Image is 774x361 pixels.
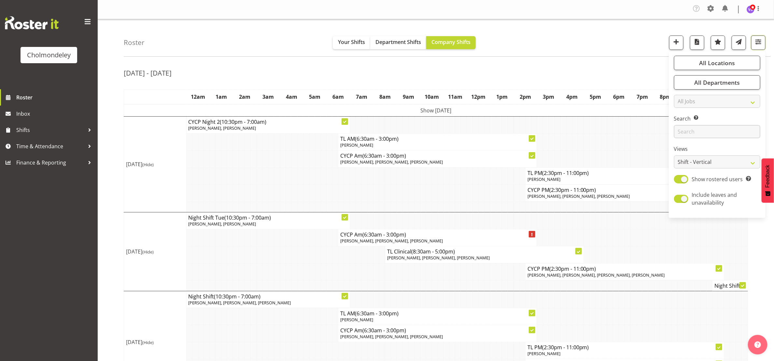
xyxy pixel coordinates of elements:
[362,152,406,159] span: (6:30am - 3:00pm)
[387,255,490,261] span: [PERSON_NAME], [PERSON_NAME], [PERSON_NAME]
[762,158,774,203] button: Feedback - Show survey
[699,59,735,67] span: All Locations
[340,142,373,148] span: [PERSON_NAME]
[694,79,740,86] span: All Departments
[537,90,560,105] th: 3pm
[186,90,210,105] th: 12am
[189,119,348,125] h4: CYCP Night 2
[355,310,399,317] span: (6:30am - 3:00pm)
[303,90,327,105] th: 5am
[528,344,722,351] h4: TL PM
[189,300,291,306] span: [PERSON_NAME], [PERSON_NAME], [PERSON_NAME]
[747,6,754,13] img: victoria-spackman5507.jpg
[549,265,596,272] span: (2:30pm - 11:00pm)
[189,214,348,221] h4: Night Shift Tue
[669,36,683,50] button: Add a new shift
[542,169,589,177] span: (2:30pm - 11:00pm)
[674,56,760,70] button: All Locations
[189,221,256,227] span: [PERSON_NAME], [PERSON_NAME]
[142,162,154,167] span: (Hide)
[142,249,154,255] span: (Hide)
[340,231,535,238] h4: CYCP Am
[732,36,746,50] button: Send a list of all shifts for the selected filtered period to all rostered employees.
[214,293,261,300] span: (10:30pm - 7:00am)
[16,125,85,135] span: Shifts
[674,125,760,138] input: Search
[754,341,761,348] img: help-xxl-2.png
[124,39,145,46] h4: Roster
[490,90,514,105] th: 1pm
[765,165,771,188] span: Feedback
[189,293,348,300] h4: Night Shift
[674,75,760,90] button: All Departments
[549,186,596,194] span: (2:30pm - 11:00pm)
[340,136,535,142] h4: TL AM
[327,90,350,105] th: 6am
[690,36,704,50] button: Download a PDF of the roster according to the set date range.
[426,36,476,49] button: Company Shifts
[711,36,725,50] button: Highlight an important date within the roster.
[340,310,535,317] h4: TL AM
[411,248,455,255] span: (8:30am - 5:00pm)
[16,158,85,167] span: Finance & Reporting
[528,351,560,356] span: [PERSON_NAME]
[340,238,443,244] span: [PERSON_NAME], [PERSON_NAME], [PERSON_NAME]
[528,187,722,193] h4: CYCP PM
[528,266,722,272] h4: CYCP PM
[124,212,187,291] td: [DATE]
[397,90,420,105] th: 9am
[692,191,737,206] span: Include leaves and unavailability
[373,90,397,105] th: 8am
[27,50,71,60] div: Cholmondeley
[370,36,426,49] button: Department Shifts
[654,90,677,105] th: 8pm
[340,334,443,339] span: [PERSON_NAME], [PERSON_NAME], [PERSON_NAME]
[751,36,766,50] button: Filter Shifts
[220,118,267,125] span: (10:30pm - 7:00am)
[674,115,760,123] label: Search
[124,104,748,117] td: Show [DATE]
[338,38,365,46] span: Your Shifts
[210,90,233,105] th: 1am
[560,90,584,105] th: 4pm
[607,90,631,105] th: 6pm
[16,141,85,151] span: Time & Attendance
[467,90,490,105] th: 12pm
[584,90,607,105] th: 5pm
[16,109,94,119] span: Inbox
[124,69,172,77] h2: [DATE] - [DATE]
[257,90,280,105] th: 3am
[528,170,722,176] h4: TL PM
[340,152,535,159] h4: CYCP Am
[5,16,59,29] img: Rosterit website logo
[514,90,537,105] th: 2pm
[340,317,373,323] span: [PERSON_NAME]
[280,90,303,105] th: 4am
[362,231,406,238] span: (6:30am - 3:00pm)
[528,193,630,199] span: [PERSON_NAME], [PERSON_NAME], [PERSON_NAME]
[124,117,187,212] td: [DATE]
[420,90,443,105] th: 10am
[714,282,746,289] h4: Night Shift
[362,327,406,334] span: (6:30am - 3:00pm)
[674,145,760,153] label: Views
[443,90,467,105] th: 11am
[350,90,373,105] th: 7am
[340,327,535,334] h4: CYCP Am
[355,135,399,142] span: (6:30am - 3:00pm)
[528,272,665,278] span: [PERSON_NAME], [PERSON_NAME], [PERSON_NAME], [PERSON_NAME]
[189,125,256,131] span: [PERSON_NAME], [PERSON_NAME]
[431,38,471,46] span: Company Shifts
[375,38,421,46] span: Department Shifts
[692,176,743,183] span: Show rostered users
[142,339,154,345] span: (Hide)
[631,90,654,105] th: 7pm
[542,344,589,351] span: (2:30pm - 11:00pm)
[16,93,94,102] span: Roster
[225,214,271,221] span: (10:30pm - 7:00am)
[333,36,370,49] button: Your Shifts
[233,90,257,105] th: 2am
[387,248,582,255] h4: TL Clinical
[340,159,443,165] span: [PERSON_NAME], [PERSON_NAME], [PERSON_NAME]
[528,176,560,182] span: [PERSON_NAME]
